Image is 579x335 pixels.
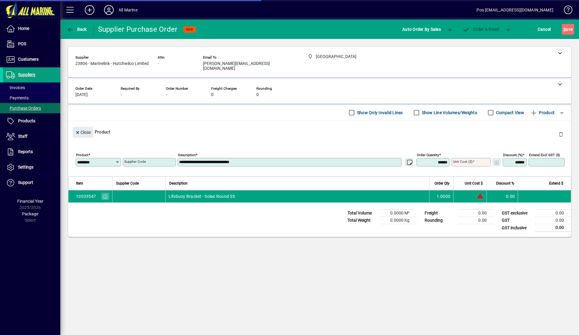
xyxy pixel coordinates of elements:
a: Staff [3,129,60,144]
span: Unit Cost $ [465,180,483,187]
span: Extend $ [549,180,563,187]
span: - [166,92,167,97]
td: 0.0000 Kg [381,217,417,224]
label: Show Only Invalid Lines [356,110,403,116]
mat-label: Product [76,153,88,157]
span: S [563,27,566,32]
a: Settings [3,160,60,175]
app-page-header-button: Back [60,24,93,35]
a: Invoices [3,82,60,93]
td: 0.00 [535,217,571,224]
td: 0.00 [486,190,518,202]
span: Order & Email [463,27,499,32]
span: Auto Order By Sales [402,24,441,34]
span: Description [169,180,188,187]
mat-label: Unit Cost ($) [453,159,473,164]
span: [PERSON_NAME][EMAIL_ADDRESS][DOMAIN_NAME] [203,61,293,71]
span: Order Qty [435,180,450,187]
td: GST inclusive [499,224,535,232]
a: Support [3,175,60,190]
span: - [158,61,159,66]
app-page-header-button: Delete [554,131,568,137]
td: Rounding [422,217,458,224]
span: Reports [18,149,33,154]
span: 23806 - Marinelink - Hutchwilco Limited [75,61,149,66]
span: ave [563,24,573,34]
span: Home [18,26,29,31]
div: Supplier Purchase Order [98,24,178,34]
a: Purchase Orders [3,103,60,113]
span: Payments [6,95,29,100]
td: 0.00 [458,210,494,217]
div: Pos [EMAIL_ADDRESS][DOMAIN_NAME] [476,5,553,15]
label: Compact View [495,110,524,116]
span: Back [67,27,87,32]
a: Products [3,114,60,129]
label: Show Line Volumes/Weights [421,110,477,116]
span: Customers [18,57,39,62]
span: Invoices [6,85,25,90]
button: Delete [554,127,568,141]
td: Freight [422,210,458,217]
button: Add [80,5,99,15]
span: - [121,92,122,97]
span: Financial Year [17,199,43,204]
a: POS [3,37,60,52]
app-page-header-button: Close [71,129,95,135]
span: Cancel [538,24,551,34]
td: 0.00 [535,224,571,232]
span: Purchase Orders [6,106,41,111]
mat-label: Discount (%) [503,153,523,157]
span: 0 [256,92,259,97]
button: Close [73,127,93,138]
td: GST [499,217,535,224]
td: Total Volume [344,210,381,217]
span: Item [76,180,83,187]
button: Order & Email [460,24,502,35]
span: Lifebuoy Bracket - Solas Round SS [169,193,235,199]
span: Suppliers [18,72,35,77]
span: Discount % [496,180,514,187]
td: 0.00 [458,217,494,224]
mat-label: Supplier Code [124,159,146,164]
td: GST exclusive [499,210,535,217]
td: Total Weight [344,217,381,224]
mat-label: Description [178,153,196,157]
a: Customers [3,52,60,67]
span: Settings [18,165,33,169]
span: Staff [18,134,27,139]
span: Products [18,118,35,123]
div: Product [68,121,571,143]
a: Home [3,21,60,36]
button: Back [65,24,88,35]
span: NEW [186,27,193,31]
span: [DATE] [75,92,88,97]
a: Reports [3,144,60,159]
a: Knowledge Base [559,1,571,21]
span: Supplier Code [116,180,139,187]
button: Auto Order By Sales [399,24,444,35]
td: 0.00 [535,210,571,217]
td: 1.0000 [429,190,453,202]
span: Support [18,180,33,185]
mat-label: Order Quantity [417,153,439,157]
span: Close [75,127,91,137]
span: POS [18,41,26,46]
button: Cancel [536,24,552,35]
span: 0 [211,92,214,97]
td: 0.0000 M³ [381,210,417,217]
a: Payments [3,93,60,103]
span: Package [22,211,38,216]
mat-label: Extend excl GST ($) [529,153,560,157]
button: Profile [99,5,119,15]
button: Save [562,24,574,35]
div: All Marine [119,5,138,15]
div: 10033547 [76,193,96,199]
